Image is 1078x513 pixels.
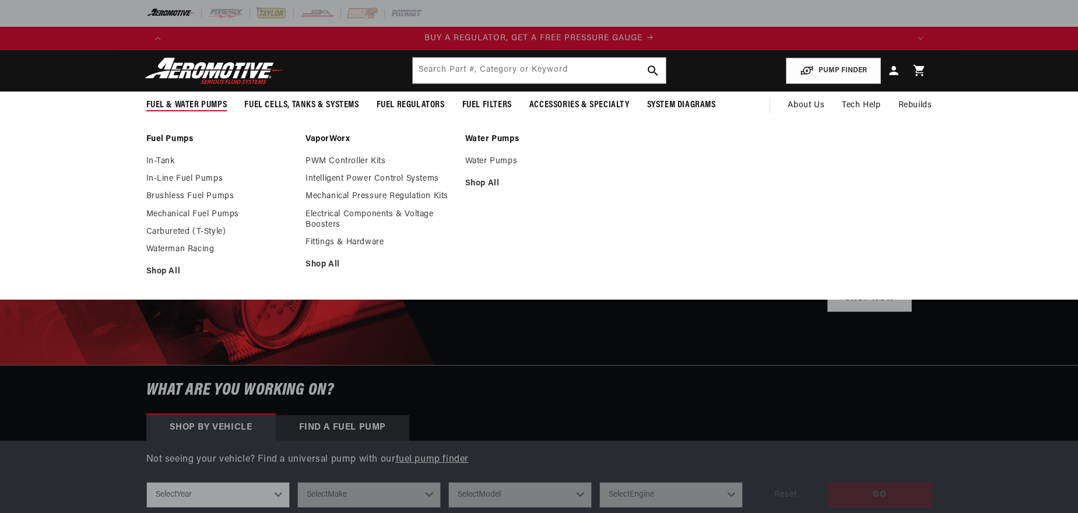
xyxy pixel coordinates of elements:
a: Shop All [146,266,294,277]
a: VaporWorx [306,134,454,145]
a: Water Pumps [465,156,613,167]
select: Model [448,482,592,508]
div: 1 of 4 [170,32,909,45]
div: Announcement [170,32,909,45]
span: About Us [788,101,824,110]
a: Brushless Fuel Pumps [146,191,294,202]
summary: Accessories & Specialty [521,92,638,119]
a: In-Tank [146,156,294,167]
a: In-Line Fuel Pumps [146,174,294,184]
span: BUY A REGULATOR, GET A FREE PRESSURE GAUGE [424,34,642,43]
a: Electrical Components & Voltage Boosters [306,209,454,230]
h6: What are you working on? [117,366,961,415]
summary: System Diagrams [638,92,725,119]
a: Waterman Racing [146,244,294,255]
a: Carbureted (T-Style) [146,227,294,237]
span: Fuel Regulators [377,99,445,111]
span: Tech Help [842,99,880,112]
p: Not seeing your vehicle? Find a universal pump with our [146,452,932,468]
a: Shop All [465,178,613,189]
slideshow-component: Translation missing: en.sections.announcements.announcement_bar [117,27,961,50]
a: Fuel Pumps [146,134,294,145]
span: Fuel & Water Pumps [146,99,227,111]
summary: Tech Help [833,92,889,120]
a: Mechanical Fuel Pumps [146,209,294,220]
summary: Rebuilds [890,92,941,120]
a: fuel pump finder [396,455,469,464]
img: Aeromotive [142,57,287,85]
summary: Fuel Regulators [368,92,454,119]
button: PUMP FINDER [786,58,881,84]
span: Rebuilds [898,99,932,112]
summary: Fuel Filters [454,92,521,119]
div: Shop by vehicle [146,415,276,441]
span: Accessories & Specialty [529,99,630,111]
a: Intelligent Power Control Systems [306,174,454,184]
span: System Diagrams [647,99,716,111]
a: Mechanical Pressure Regulation Kits [306,191,454,202]
button: Translation missing: en.sections.announcements.next_announcement [909,27,932,50]
a: Fittings & Hardware [306,237,454,248]
input: Search by Part Number, Category or Keyword [413,58,666,83]
a: PWM Controller Kits [306,156,454,167]
summary: Fuel Cells, Tanks & Systems [236,92,367,119]
div: Find a Fuel Pump [276,415,410,441]
span: Fuel Cells, Tanks & Systems [244,99,359,111]
a: About Us [779,92,833,120]
select: Year [146,482,290,508]
a: Shop All [306,259,454,270]
select: Engine [599,482,743,508]
span: Fuel Filters [462,99,512,111]
select: Make [297,482,441,508]
summary: Fuel & Water Pumps [138,92,236,119]
button: search button [640,58,666,83]
a: BUY A REGULATOR, GET A FREE PRESSURE GAUGE [170,32,909,45]
a: Water Pumps [465,134,613,145]
button: Translation missing: en.sections.announcements.previous_announcement [146,27,170,50]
